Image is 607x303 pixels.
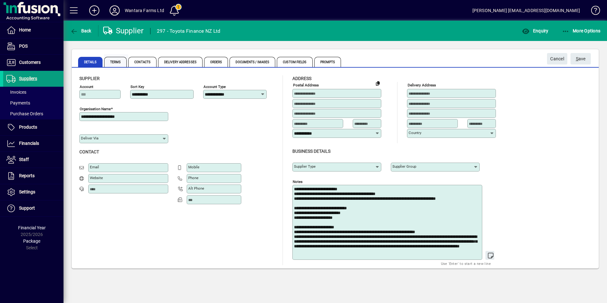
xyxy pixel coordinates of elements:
span: Purchase Orders [6,111,43,116]
button: Add [84,5,104,16]
mat-label: Alt Phone [188,186,204,191]
span: Financial Year [18,225,46,230]
a: Products [3,119,63,135]
span: Contact [79,149,99,154]
mat-label: Notes [293,179,303,184]
mat-label: Supplier type [294,164,316,169]
a: Settings [3,184,63,200]
span: Customers [19,60,41,65]
span: POS [19,44,28,49]
span: Support [19,205,35,211]
span: Enquiry [522,28,548,33]
a: Payments [3,98,63,108]
div: Supplier [103,26,144,36]
span: Staff [19,157,29,162]
div: [PERSON_NAME] [EMAIL_ADDRESS][DOMAIN_NAME] [472,5,580,16]
mat-label: Account [80,84,93,89]
span: Delivery Addresses [158,57,203,67]
mat-label: Supplier group [392,164,416,169]
a: Financials [3,136,63,151]
mat-label: Phone [188,176,198,180]
button: More Options [560,25,602,37]
mat-label: Account Type [203,84,226,89]
button: Enquiry [520,25,550,37]
a: POS [3,38,63,54]
span: Products [19,125,37,130]
span: Package [23,239,40,244]
span: Suppliers [19,76,37,81]
button: Cancel [547,53,567,64]
span: Cancel [550,54,564,64]
mat-label: Country [409,131,421,135]
span: Home [19,27,31,32]
span: Business details [292,149,330,154]
span: Reports [19,173,35,178]
div: Wantara Farms Ltd [125,5,164,16]
span: Settings [19,189,35,194]
a: Home [3,22,63,38]
mat-label: Website [90,176,103,180]
span: More Options [562,28,601,33]
span: Custom Fields [277,57,312,67]
span: Documents / Images [230,57,275,67]
mat-label: Email [90,165,99,169]
button: Save [570,53,591,64]
a: Support [3,200,63,216]
span: Orders [204,57,228,67]
button: Back [69,25,93,37]
span: Contacts [128,57,157,67]
div: 297 - Toyota Finance NZ Ltd [157,26,221,36]
span: Back [70,28,91,33]
a: Staff [3,152,63,168]
span: Terms [104,57,127,67]
a: Invoices [3,87,63,98]
span: S [576,56,578,61]
a: Knowledge Base [586,1,599,22]
span: Invoices [6,90,26,95]
span: Address [292,76,311,81]
app-page-header-button: Back [63,25,98,37]
mat-label: Deliver via [81,136,98,140]
button: Profile [104,5,125,16]
a: Purchase Orders [3,108,63,119]
span: Prompts [314,57,341,67]
span: Payments [6,100,30,105]
mat-hint: Use 'Enter' to start a new line [441,260,491,267]
button: Copy to Delivery address [373,78,383,88]
a: Reports [3,168,63,184]
span: Financials [19,141,39,146]
mat-label: Mobile [188,165,199,169]
a: Customers [3,55,63,71]
span: ave [576,54,586,64]
span: Supplier [79,76,100,81]
mat-label: Sort key [130,84,144,89]
mat-label: Organisation name [80,107,111,111]
span: Details [78,57,103,67]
